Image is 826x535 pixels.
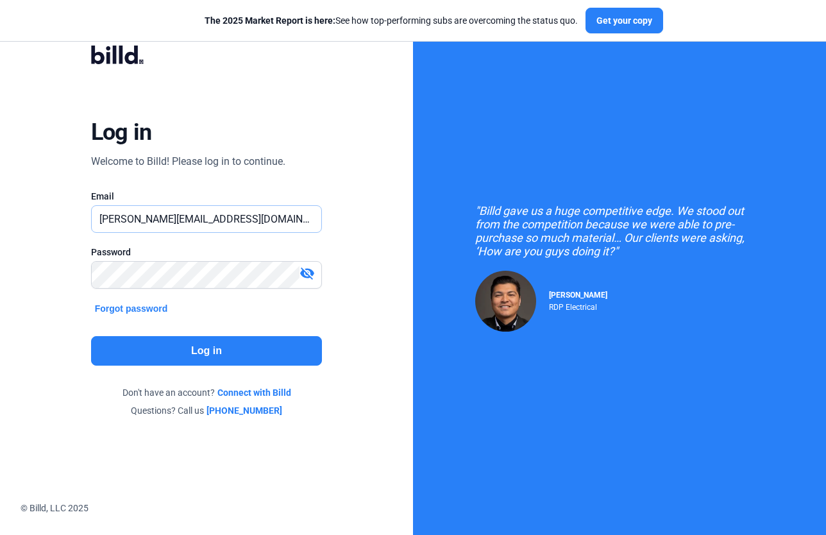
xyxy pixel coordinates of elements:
[217,386,291,399] a: Connect with Billd
[206,404,282,417] a: [PHONE_NUMBER]
[91,190,323,203] div: Email
[91,301,172,316] button: Forgot password
[91,386,323,399] div: Don't have an account?
[205,14,578,27] div: See how top-performing subs are overcoming the status quo.
[91,246,323,259] div: Password
[205,15,335,26] span: The 2025 Market Report is here:
[549,300,607,312] div: RDP Electrical
[91,154,285,169] div: Welcome to Billd! Please log in to continue.
[475,271,536,332] img: Raul Pacheco
[475,204,764,258] div: "Billd gave us a huge competitive edge. We stood out from the competition because we were able to...
[91,118,152,146] div: Log in
[299,266,315,281] mat-icon: visibility_off
[91,336,323,366] button: Log in
[586,8,663,33] button: Get your copy
[549,291,607,300] span: [PERSON_NAME]
[91,404,323,417] div: Questions? Call us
